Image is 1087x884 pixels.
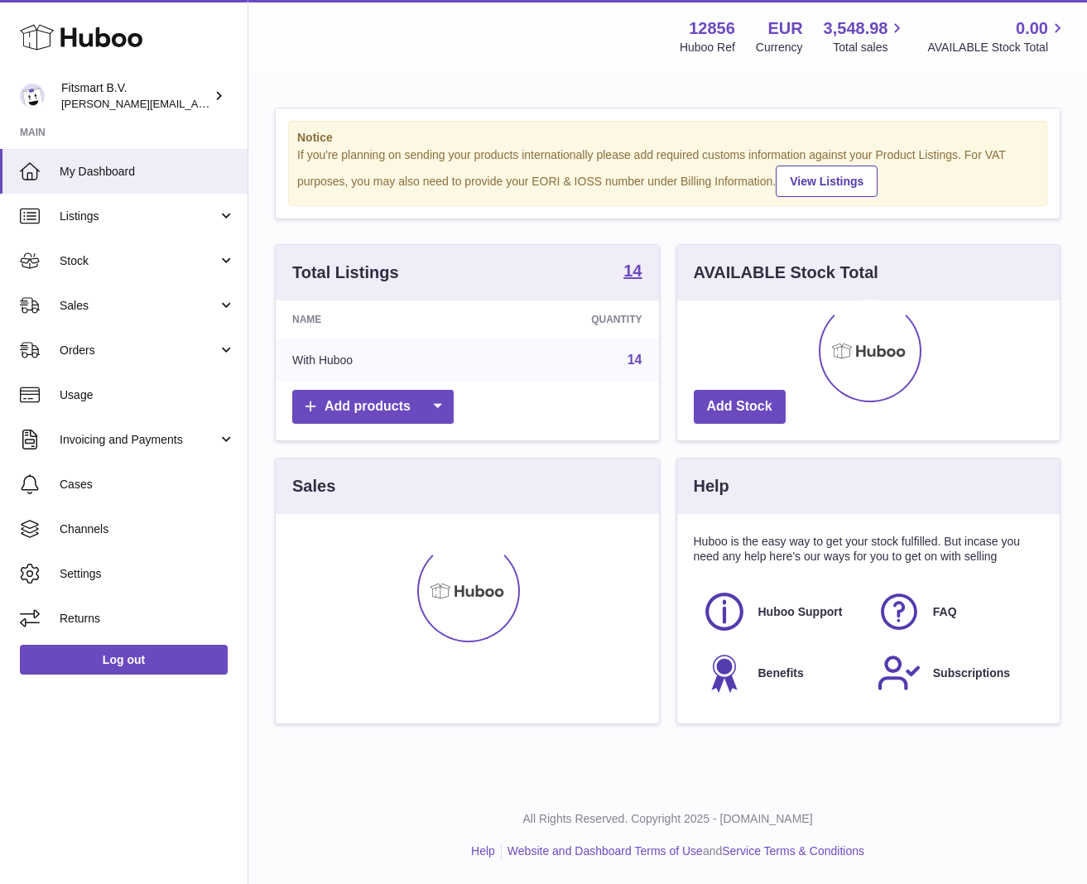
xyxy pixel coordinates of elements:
[60,432,218,448] span: Invoicing and Payments
[471,844,495,858] a: Help
[478,300,659,339] th: Quantity
[292,262,399,284] h3: Total Listings
[702,651,860,695] a: Benefits
[60,611,235,627] span: Returns
[61,80,210,112] div: Fitsmart B.V.
[756,40,803,55] div: Currency
[297,147,1038,197] div: If you're planning on sending your products internationally please add required customs informati...
[20,84,45,108] img: jonathan@leaderoo.com
[60,253,218,269] span: Stock
[60,566,235,582] span: Settings
[927,40,1067,55] span: AVAILABLE Stock Total
[292,475,335,497] h3: Sales
[507,844,703,858] a: Website and Dashboard Terms of Use
[877,589,1035,634] a: FAQ
[689,17,735,40] strong: 12856
[722,844,864,858] a: Service Terms & Conditions
[623,262,642,279] strong: 14
[276,339,478,382] td: With Huboo
[824,17,907,55] a: 3,548.98 Total sales
[694,390,786,424] a: Add Stock
[767,17,802,40] strong: EUR
[933,665,1010,681] span: Subscriptions
[292,390,454,424] a: Add products
[628,353,642,367] a: 14
[297,130,1038,146] strong: Notice
[694,534,1044,565] p: Huboo is the easy way to get your stock fulfilled. But incase you need any help here's our ways f...
[833,40,907,55] span: Total sales
[60,521,235,537] span: Channels
[20,645,228,675] a: Log out
[502,843,864,859] li: and
[758,665,804,681] span: Benefits
[776,166,878,197] a: View Listings
[927,17,1067,55] a: 0.00 AVAILABLE Stock Total
[60,298,218,314] span: Sales
[60,343,218,358] span: Orders
[877,651,1035,695] a: Subscriptions
[61,97,332,110] span: [PERSON_NAME][EMAIL_ADDRESS][DOMAIN_NAME]
[623,262,642,282] a: 14
[60,477,235,492] span: Cases
[694,475,729,497] h3: Help
[933,604,957,620] span: FAQ
[60,387,235,403] span: Usage
[60,209,218,224] span: Listings
[694,262,878,284] h3: AVAILABLE Stock Total
[276,300,478,339] th: Name
[60,164,235,180] span: My Dashboard
[702,589,860,634] a: Huboo Support
[824,17,888,40] span: 3,548.98
[758,604,843,620] span: Huboo Support
[1016,17,1048,40] span: 0.00
[262,811,1074,827] p: All Rights Reserved. Copyright 2025 - [DOMAIN_NAME]
[680,40,735,55] div: Huboo Ref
